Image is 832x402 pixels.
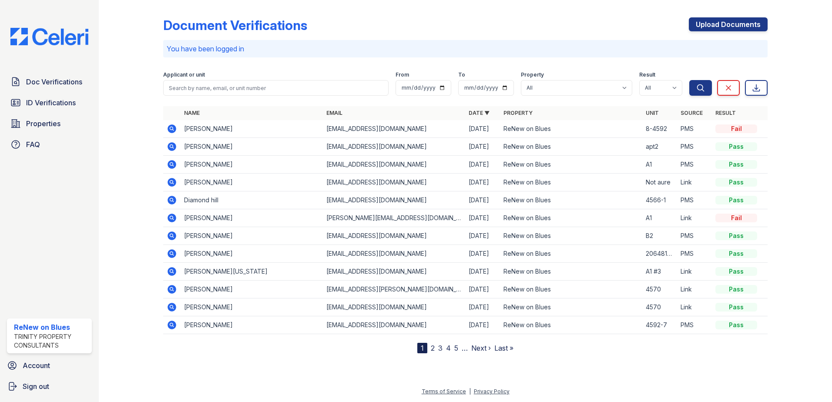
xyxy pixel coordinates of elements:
div: Pass [715,231,757,240]
div: Pass [715,160,757,169]
span: … [462,343,468,353]
a: 3 [438,344,443,352]
div: | [469,388,471,395]
label: Applicant or unit [163,71,205,78]
a: 4 [446,344,451,352]
td: [DATE] [465,138,500,156]
td: Link [677,263,712,281]
td: PMS [677,156,712,174]
label: To [458,71,465,78]
a: 2 [431,344,435,352]
td: ReNew on Blues [500,298,642,316]
a: Privacy Policy [474,388,510,395]
td: PMS [677,245,712,263]
a: Doc Verifications [7,73,92,90]
td: [PERSON_NAME] [181,156,323,174]
td: [PERSON_NAME] [181,316,323,334]
td: apt2 [642,138,677,156]
div: Fail [715,124,757,133]
td: [EMAIL_ADDRESS][DOMAIN_NAME] [323,120,465,138]
td: [EMAIL_ADDRESS][DOMAIN_NAME] [323,138,465,156]
td: [PERSON_NAME] [181,298,323,316]
a: Sign out [3,378,95,395]
span: Doc Verifications [26,77,82,87]
div: Pass [715,285,757,294]
td: [EMAIL_ADDRESS][DOMAIN_NAME] [323,227,465,245]
td: ReNew on Blues [500,138,642,156]
span: ID Verifications [26,97,76,108]
a: Property [503,110,533,116]
td: ReNew on Blues [500,245,642,263]
td: 4592-7 [642,316,677,334]
a: Email [326,110,342,116]
td: ReNew on Blues [500,209,642,227]
a: 5 [454,344,458,352]
td: 20648193 [642,245,677,263]
td: [DATE] [465,209,500,227]
label: Result [639,71,655,78]
td: Link [677,209,712,227]
a: Terms of Service [422,388,466,395]
td: Diamond hill [181,191,323,209]
div: Pass [715,142,757,151]
label: Property [521,71,544,78]
a: Next › [471,344,491,352]
td: [EMAIL_ADDRESS][PERSON_NAME][DOMAIN_NAME] [323,281,465,298]
td: [DATE] [465,120,500,138]
td: A1 [642,156,677,174]
td: ReNew on Blues [500,263,642,281]
td: [EMAIL_ADDRESS][DOMAIN_NAME] [323,174,465,191]
td: [PERSON_NAME][EMAIL_ADDRESS][DOMAIN_NAME] [323,209,465,227]
div: Pass [715,321,757,329]
td: ReNew on Blues [500,120,642,138]
td: [EMAIL_ADDRESS][DOMAIN_NAME] [323,245,465,263]
input: Search by name, email, or unit number [163,80,389,96]
td: ReNew on Blues [500,191,642,209]
span: Sign out [23,381,49,392]
td: [EMAIL_ADDRESS][DOMAIN_NAME] [323,263,465,281]
td: PMS [677,120,712,138]
td: [DATE] [465,156,500,174]
td: [PERSON_NAME] [181,120,323,138]
span: Account [23,360,50,371]
td: [EMAIL_ADDRESS][DOMAIN_NAME] [323,298,465,316]
td: B2 [642,227,677,245]
td: Link [677,174,712,191]
a: Date ▼ [469,110,490,116]
td: PMS [677,316,712,334]
div: Pass [715,196,757,204]
div: Pass [715,178,757,187]
td: [PERSON_NAME] [181,245,323,263]
td: [EMAIL_ADDRESS][DOMAIN_NAME] [323,316,465,334]
td: [PERSON_NAME] [181,138,323,156]
td: 4566-1 [642,191,677,209]
td: Link [677,298,712,316]
td: [DATE] [465,227,500,245]
a: Result [715,110,736,116]
td: ReNew on Blues [500,316,642,334]
td: [PERSON_NAME] [181,174,323,191]
div: 1 [417,343,427,353]
td: PMS [677,138,712,156]
a: ID Verifications [7,94,92,111]
td: ReNew on Blues [500,227,642,245]
td: Not aure [642,174,677,191]
a: Last » [494,344,513,352]
td: ReNew on Blues [500,174,642,191]
td: A1 [642,209,677,227]
span: FAQ [26,139,40,150]
td: Link [677,281,712,298]
div: Pass [715,267,757,276]
a: FAQ [7,136,92,153]
td: [PERSON_NAME] [181,281,323,298]
td: [DATE] [465,263,500,281]
td: [PERSON_NAME][US_STATE] [181,263,323,281]
td: ReNew on Blues [500,281,642,298]
td: [DATE] [465,281,500,298]
td: ReNew on Blues [500,156,642,174]
td: [DATE] [465,191,500,209]
a: Upload Documents [689,17,768,31]
img: CE_Logo_Blue-a8612792a0a2168367f1c8372b55b34899dd931a85d93a1a3d3e32e68fde9ad4.png [3,28,95,45]
a: Properties [7,115,92,132]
